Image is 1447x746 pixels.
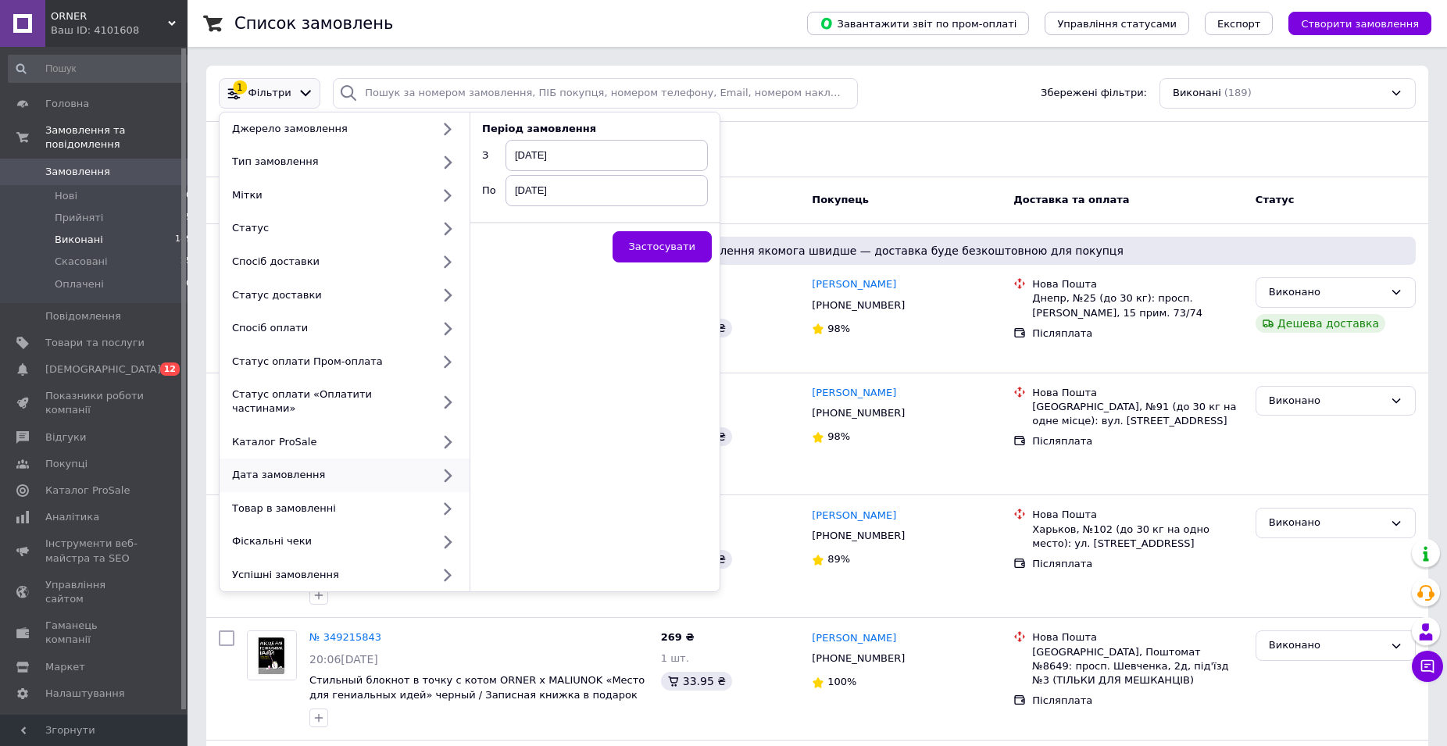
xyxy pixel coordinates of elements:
div: Ваш ID: 4101608 [51,23,188,37]
div: Тип замовлення [226,155,431,169]
span: Замовлення [45,165,110,179]
a: Фото товару [247,630,297,680]
h1: Список замовлень [234,14,393,33]
span: [DATE] [506,175,708,206]
div: Дата замовлення [226,468,431,482]
div: [GEOGRAPHIC_DATA], Поштомат №8649: просп. Шевченка, 2д, під'їзд №3 (ТІЛЬКИ ДЛЯ МЕШКАНЦІВ) [1032,645,1243,688]
span: Управління сайтом [45,578,145,606]
span: Товари та послуги [45,336,145,350]
div: [PHONE_NUMBER] [809,403,908,423]
span: Створити замовлення [1301,18,1419,30]
span: [DEMOGRAPHIC_DATA] [45,362,161,377]
div: Товар в замовленні [226,501,431,516]
div: Статус оплати Пром-оплата [226,355,431,369]
div: Успішні замовлення [226,568,431,582]
div: Статус оплати «Оплатити частинами» [226,387,431,416]
span: 0 [186,277,191,291]
span: (189) [1224,87,1252,98]
span: Прийняті [55,211,103,225]
div: Виконано [1269,284,1384,301]
span: 12 [160,362,180,376]
div: Нова Пошта [1032,508,1243,522]
img: Фото товару [248,631,296,680]
span: Застосувати [629,241,695,252]
a: [PERSON_NAME] [812,631,896,646]
div: Статус доставки [226,288,431,302]
div: [PHONE_NUMBER] [809,648,908,669]
span: 25 [180,255,191,269]
div: [GEOGRAPHIC_DATA], №91 (до 30 кг на одне місце): вул. [STREET_ADDRESS] [1032,400,1243,428]
span: Головна [45,97,89,111]
span: 89% [827,553,850,565]
div: Каталог ProSale [226,435,431,449]
span: Маркет [45,660,85,674]
span: Показники роботи компанії [45,389,145,417]
div: Нова Пошта [1032,630,1243,644]
div: Харьков, №102 (до 30 кг на одно место): ул. [STREET_ADDRESS] [1032,523,1243,551]
div: Джерело замовлення [226,122,431,136]
div: Днепр, №25 (до 30 кг): просп. [PERSON_NAME], 15 прим. 73/74 [1032,291,1243,319]
span: Гаманець компанії [45,619,145,647]
span: Завантажити звіт по пром-оплаті [820,16,1016,30]
span: Нові [55,189,77,203]
span: [DATE] [506,140,708,171]
button: Застосувати [613,231,712,262]
div: [PHONE_NUMBER] [809,295,908,316]
span: 269 ₴ [661,631,695,643]
span: Оплачені [55,277,104,291]
input: Пошук за номером замовлення, ПІБ покупця, номером телефону, Email, номером накладної [333,78,858,109]
a: [PERSON_NAME] [812,386,896,401]
div: По [482,175,506,206]
span: 20:06[DATE] [309,653,378,666]
button: Управління статусами [1045,12,1189,35]
div: Спосіб оплати [226,321,431,335]
span: Каталог ProSale [45,484,130,498]
div: Післяплата [1032,557,1243,571]
a: [PERSON_NAME] [812,277,896,292]
a: [PERSON_NAME] [812,509,896,523]
span: Виконані [55,233,103,247]
div: 1 [233,80,247,95]
span: Фільтри [248,86,291,101]
div: Фіскальні чеки [226,534,431,548]
span: 100% [827,676,856,687]
div: Післяплата [1032,434,1243,448]
span: Експорт [1217,18,1261,30]
div: З [482,140,506,171]
div: Спосіб доставки [226,255,431,269]
span: Налаштування [45,687,125,701]
button: Експорт [1205,12,1274,35]
span: 0 [186,189,191,203]
span: Інструменти веб-майстра та SEO [45,537,145,565]
span: 98% [827,430,850,442]
div: Період замовлення [482,122,708,140]
div: Нова Пошта [1032,277,1243,291]
span: Збережені фільтри: [1041,86,1147,101]
span: Аналітика [45,510,99,524]
div: Нова Пошта [1032,386,1243,400]
div: [PHONE_NUMBER] [809,526,908,546]
span: Замовлення та повідомлення [45,123,188,152]
span: Статус [1256,194,1295,205]
span: Доставка та оплата [1013,194,1129,205]
div: Післяплата [1032,327,1243,341]
span: Повідомлення [45,309,121,323]
button: Завантажити звіт по пром-оплаті [807,12,1029,35]
span: Управління статусами [1057,18,1177,30]
span: Відгуки [45,430,86,444]
a: Стильный блокнот в точку с котом ORNER х MALIUNOK «Место для гениальных идей» черный / Записная к... [309,674,645,701]
div: Виконано [1269,515,1384,531]
div: Післяплата [1032,694,1243,708]
span: 1 шт. [661,652,689,664]
div: Мітки [226,188,431,202]
button: Створити замовлення [1288,12,1431,35]
span: 5 [186,211,191,225]
span: 98% [827,323,850,334]
div: Статус [226,221,431,235]
span: Згенеруйте або додайте ЕН в замовлення якомога швидше — доставка буде безкоштовною для покупця [225,243,1409,259]
button: Чат з покупцем [1412,651,1443,682]
a: № 349215843 [309,631,381,643]
span: Виконані [1173,86,1221,101]
span: Покупець [812,194,869,205]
